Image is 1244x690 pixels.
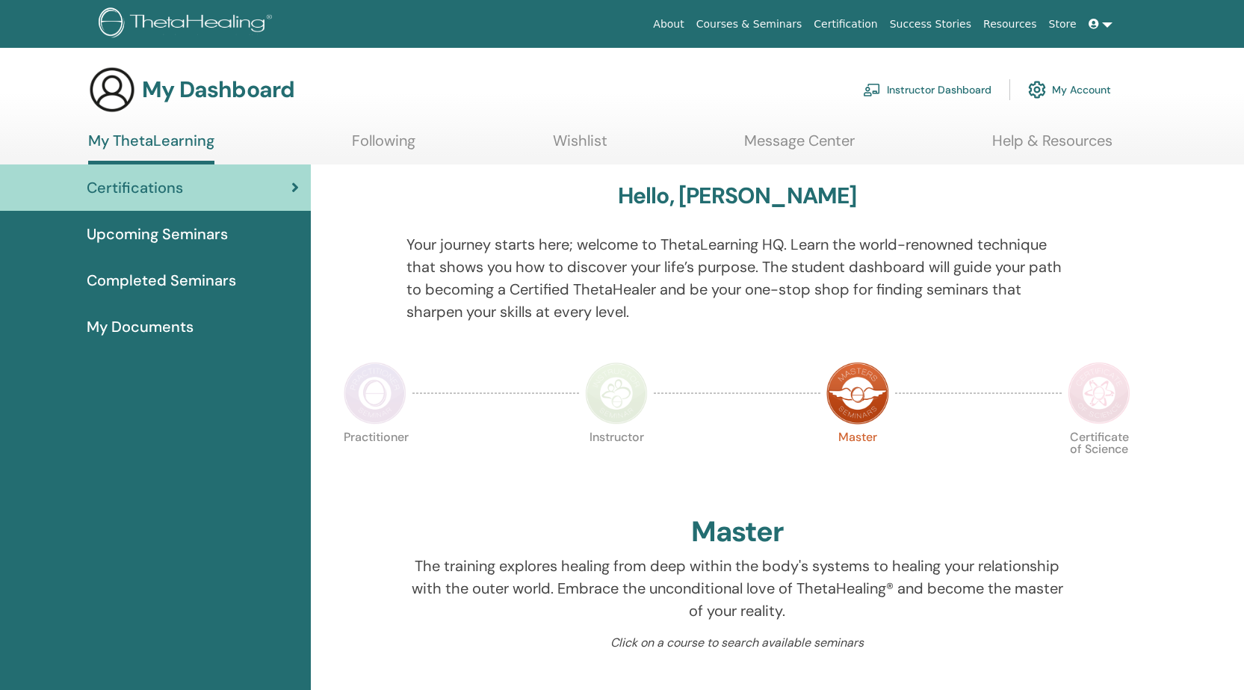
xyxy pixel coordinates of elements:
a: Message Center [744,132,855,161]
img: Practitioner [344,362,406,425]
a: Following [352,132,415,161]
img: generic-user-icon.jpg [88,66,136,114]
span: Certifications [87,176,183,199]
a: About [647,10,690,38]
p: Certificate of Science [1068,431,1130,494]
p: Instructor [585,431,648,494]
img: Certificate of Science [1068,362,1130,425]
span: Upcoming Seminars [87,223,228,245]
a: Store [1043,10,1083,38]
span: Completed Seminars [87,269,236,292]
p: Master [826,431,889,494]
p: Your journey starts here; welcome to ThetaLearning HQ. Learn the world-renowned technique that sh... [406,233,1068,323]
span: My Documents [87,315,194,338]
a: Success Stories [884,10,977,38]
img: Instructor [585,362,648,425]
p: Click on a course to search available seminars [406,634,1068,652]
a: My ThetaLearning [88,132,214,164]
a: Instructor Dashboard [863,73,991,106]
p: Practitioner [344,431,406,494]
a: Wishlist [553,132,607,161]
img: Master [826,362,889,425]
img: chalkboard-teacher.svg [863,83,881,96]
img: logo.png [99,7,277,41]
a: My Account [1028,73,1111,106]
a: Resources [977,10,1043,38]
h3: My Dashboard [142,76,294,103]
a: Certification [808,10,883,38]
img: cog.svg [1028,77,1046,102]
p: The training explores healing from deep within the body's systems to healing your relationship wi... [406,555,1068,622]
h3: Hello, [PERSON_NAME] [618,182,857,209]
a: Courses & Seminars [690,10,808,38]
h2: Master [691,515,784,549]
a: Help & Resources [992,132,1113,161]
